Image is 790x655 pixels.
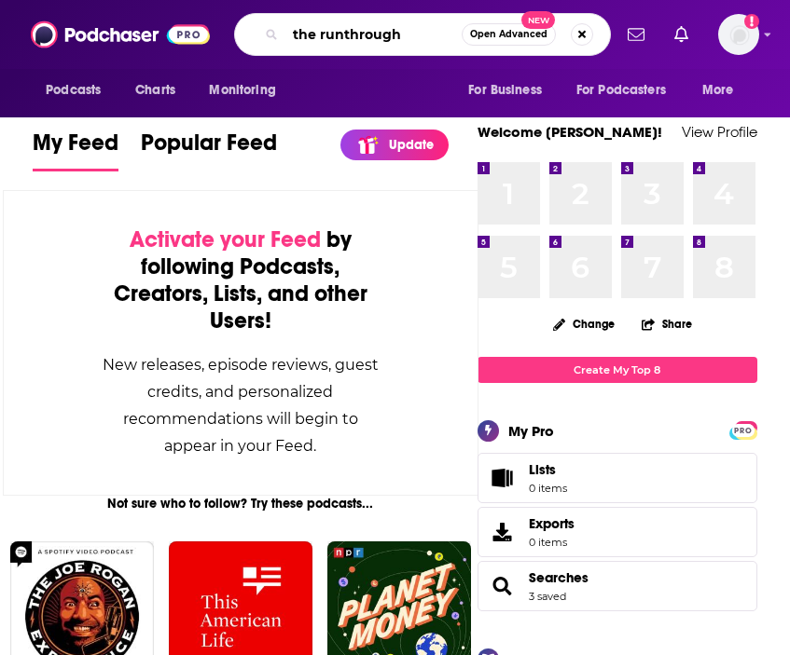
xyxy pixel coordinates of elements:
[529,461,556,478] span: Lists
[389,137,434,153] p: Update
[744,14,759,29] svg: Add a profile image
[508,422,554,440] div: My Pro
[33,129,118,171] a: My Feed
[529,590,566,603] a: 3 saved
[529,515,575,532] span: Exports
[667,19,696,50] a: Show notifications dropdown
[529,482,567,495] span: 0 items
[285,20,462,49] input: Search podcasts, credits, & more...
[46,77,101,103] span: Podcasts
[564,73,693,108] button: open menu
[718,14,759,55] button: Show profile menu
[478,507,757,557] a: Exports
[478,453,757,503] a: Lists
[209,77,275,103] span: Monitoring
[529,461,567,478] span: Lists
[521,11,555,29] span: New
[529,536,575,549] span: 0 items
[478,561,757,611] span: Searches
[484,465,521,491] span: Lists
[33,73,125,108] button: open menu
[130,225,321,253] span: Activate your Feed
[620,19,652,50] a: Show notifications dropdown
[484,573,521,599] a: Searches
[529,569,589,586] a: Searches
[141,129,277,171] a: Popular Feed
[689,73,757,108] button: open menu
[468,77,542,103] span: For Business
[135,77,175,103] span: Charts
[97,226,384,334] div: by following Podcasts, Creators, Lists, and other Users!
[97,351,384,459] div: New releases, episode reviews, guest credits, and personalized recommendations will begin to appe...
[33,129,118,168] span: My Feed
[340,130,449,160] a: Update
[3,496,478,512] div: Not sure who to follow? Try these podcasts...
[470,30,547,39] span: Open Advanced
[732,422,755,436] a: PRO
[196,73,299,108] button: open menu
[123,73,187,108] a: Charts
[462,23,556,46] button: Open AdvancedNew
[455,73,565,108] button: open menu
[484,519,521,545] span: Exports
[641,306,693,342] button: Share
[718,14,759,55] img: User Profile
[702,77,734,103] span: More
[542,312,626,335] button: Change
[732,424,755,438] span: PRO
[31,17,210,52] img: Podchaser - Follow, Share and Rate Podcasts
[718,14,759,55] span: Logged in as paigerusher
[576,77,666,103] span: For Podcasters
[234,13,611,56] div: Search podcasts, credits, & more...
[682,123,757,141] a: View Profile
[141,129,277,168] span: Popular Feed
[478,357,757,382] a: Create My Top 8
[478,123,662,141] a: Welcome [PERSON_NAME]!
